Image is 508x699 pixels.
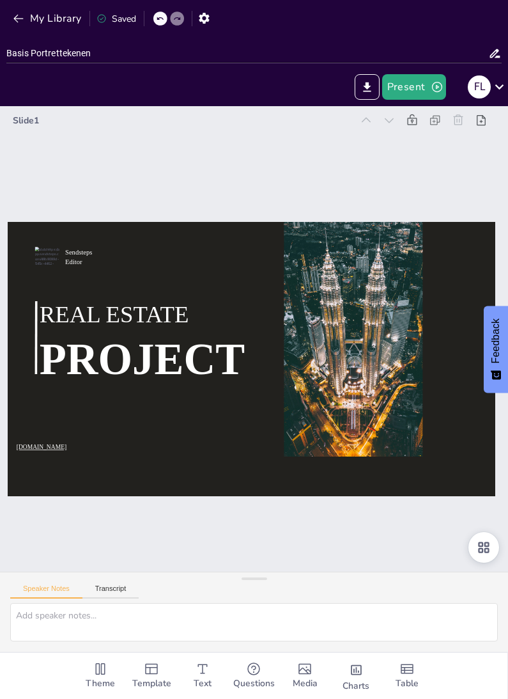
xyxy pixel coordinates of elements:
[382,74,446,100] button: Present
[13,114,352,127] div: Slide 1
[490,318,502,363] span: Feedback
[355,74,380,100] button: Export to PowerPoint
[86,677,115,691] span: Theme
[65,249,92,256] span: Sendsteps
[233,677,275,691] span: Questions
[194,677,212,691] span: Text
[484,306,508,393] button: Feedback - Show survey
[126,653,177,699] div: Add ready made slides
[468,75,491,98] div: F L
[396,677,419,691] span: Table
[10,8,87,29] button: My Library
[293,677,318,691] span: Media
[132,677,171,691] span: Template
[75,653,126,699] div: Change the overall theme
[17,444,66,450] span: [DOMAIN_NAME]
[381,653,433,699] div: Add a table
[177,653,228,699] div: Add text boxes
[10,585,82,599] button: Speaker Notes
[6,44,488,63] input: Insert title
[40,334,245,384] span: PROJECT
[468,74,491,100] button: F L
[96,13,136,25] div: Saved
[330,653,381,699] div: Add charts and graphs
[82,585,139,599] button: Transcript
[343,679,369,693] span: Charts
[279,653,330,699] div: Add images, graphics, shapes or video
[40,301,189,327] span: REAL ESTATE
[228,653,279,699] div: Get real-time input from your audience
[65,258,82,266] span: Editor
